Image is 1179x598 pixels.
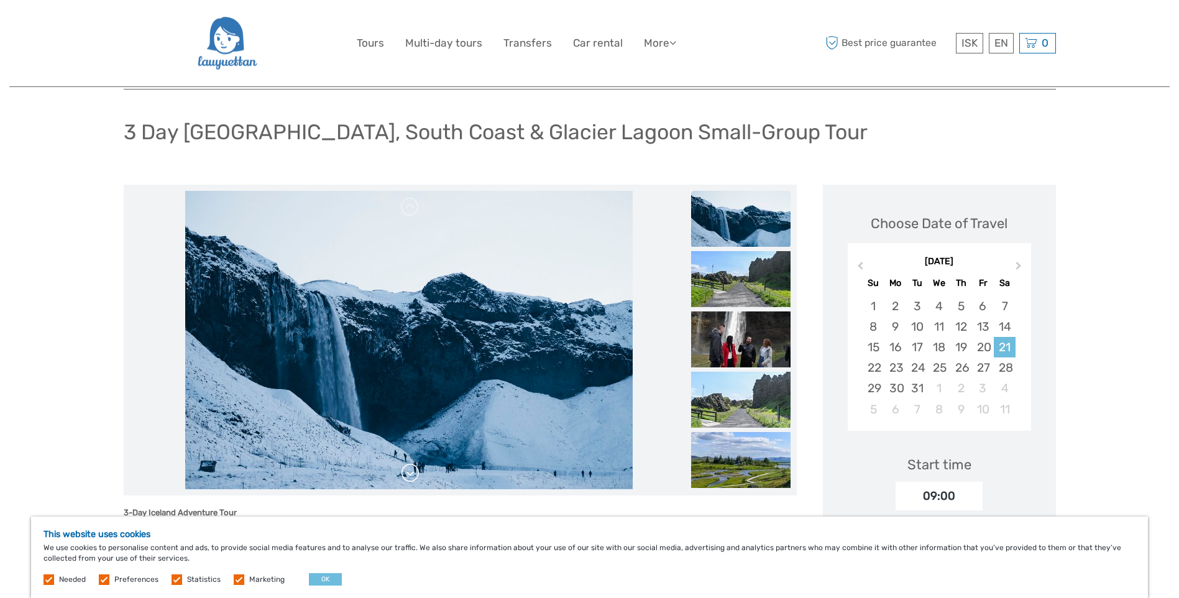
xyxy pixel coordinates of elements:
div: 09:00 [896,482,983,510]
h1: 3 Day [GEOGRAPHIC_DATA], South Coast & Glacier Lagoon Small-Group Tour [124,119,868,145]
div: Su [863,275,884,292]
a: Transfers [503,34,552,52]
div: Choose Saturday, March 14th, 2026 [994,316,1016,337]
div: Th [950,275,972,292]
div: Choose Saturday, March 21st, 2026 [994,337,1016,357]
div: We use cookies to personalise content and ads, to provide social media features and to analyse ou... [31,517,1148,598]
div: [DATE] [848,255,1031,269]
div: Choose Saturday, March 7th, 2026 [994,296,1016,316]
div: Choose Friday, March 13th, 2026 [972,316,994,337]
div: Choose Sunday, March 22nd, 2026 [863,357,884,378]
div: Choose Monday, March 16th, 2026 [884,337,906,357]
label: Preferences [114,574,158,585]
div: Choose Wednesday, March 11th, 2026 [928,316,950,337]
div: Choose Sunday, March 15th, 2026 [863,337,884,357]
div: EN [989,33,1014,53]
div: Choose Sunday, April 5th, 2026 [863,399,884,420]
div: Choose Thursday, March 19th, 2026 [950,337,972,357]
a: More [644,34,676,52]
img: 34c7b327ba6d4827a2b1f2bb3665b5a4_slider_thumbnail.jpeg [691,432,791,488]
div: Choose Wednesday, April 1st, 2026 [928,378,950,398]
div: Choose Friday, March 6th, 2026 [972,296,994,316]
div: Choose Thursday, April 9th, 2026 [950,399,972,420]
label: Needed [59,574,86,585]
label: Marketing [249,574,285,585]
div: Choose Saturday, March 28th, 2026 [994,357,1016,378]
button: Next Month [1010,259,1030,278]
img: 23c15110e75a4646b64bdd31d1a303ce_slider_thumbnail.jpeg [691,251,791,307]
a: Car rental [573,34,623,52]
strong: 3-Day Iceland Adventure Tour [124,508,237,517]
span: Best price guarantee [823,33,953,53]
img: 906892d7d7394e1c95f82cc7ee610713_slider_thumbnail.jpeg [691,191,791,247]
span: 0 [1040,37,1050,49]
label: Statistics [187,574,221,585]
img: 2954-36deae89-f5b4-4889-ab42-60a468582106_logo_big.png [196,9,257,77]
button: OK [309,573,342,586]
div: Choose Monday, March 2nd, 2026 [884,296,906,316]
h5: This website uses cookies [44,529,1135,540]
div: Choose Date of Travel [871,214,1007,233]
div: Choose Tuesday, March 10th, 2026 [906,316,928,337]
div: Choose Thursday, March 26th, 2026 [950,357,972,378]
div: Choose Wednesday, March 4th, 2026 [928,296,950,316]
img: 906892d7d7394e1c95f82cc7ee610713_main_slider.jpeg [185,191,633,489]
div: month 2026-03 [851,296,1027,420]
button: Open LiveChat chat widget [143,19,158,34]
div: Choose Friday, April 3rd, 2026 [972,378,994,398]
div: Choose Thursday, March 12th, 2026 [950,316,972,337]
button: Previous Month [849,259,869,278]
div: Choose Thursday, April 2nd, 2026 [950,378,972,398]
div: Choose Sunday, March 1st, 2026 [863,296,884,316]
div: Choose Friday, March 27th, 2026 [972,357,994,378]
a: Multi-day tours [405,34,482,52]
div: We [928,275,950,292]
div: Choose Monday, March 9th, 2026 [884,316,906,337]
div: Choose Tuesday, April 7th, 2026 [906,399,928,420]
span: ISK [961,37,978,49]
img: 1beeb89e39384be7840a869f22ecfd46_slider_thumbnail.jpeg [691,372,791,428]
div: Choose Thursday, March 5th, 2026 [950,296,972,316]
div: Choose Tuesday, March 3rd, 2026 [906,296,928,316]
div: Choose Tuesday, March 31st, 2026 [906,378,928,398]
div: Choose Friday, March 20th, 2026 [972,337,994,357]
div: Mo [884,275,906,292]
div: Tu [906,275,928,292]
div: Start time [907,455,971,474]
p: We're away right now. Please check back later! [17,22,140,32]
div: Choose Sunday, March 29th, 2026 [863,378,884,398]
div: Sa [994,275,1016,292]
div: Choose Friday, April 10th, 2026 [972,399,994,420]
div: Choose Tuesday, March 17th, 2026 [906,337,928,357]
div: Choose Sunday, March 8th, 2026 [863,316,884,337]
div: Choose Monday, March 30th, 2026 [884,378,906,398]
div: Choose Wednesday, March 25th, 2026 [928,357,950,378]
div: Choose Saturday, April 11th, 2026 [994,399,1016,420]
div: Choose Wednesday, March 18th, 2026 [928,337,950,357]
div: Fr [972,275,994,292]
div: Choose Tuesday, March 24th, 2026 [906,357,928,378]
div: Choose Wednesday, April 8th, 2026 [928,399,950,420]
div: Choose Monday, April 6th, 2026 [884,399,906,420]
a: Tours [357,34,384,52]
img: 155cd4206fb044558b573de0ff8d5ecf_slider_thumbnail.jpeg [691,311,791,367]
div: Choose Monday, March 23rd, 2026 [884,357,906,378]
div: Choose Saturday, April 4th, 2026 [994,378,1016,398]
